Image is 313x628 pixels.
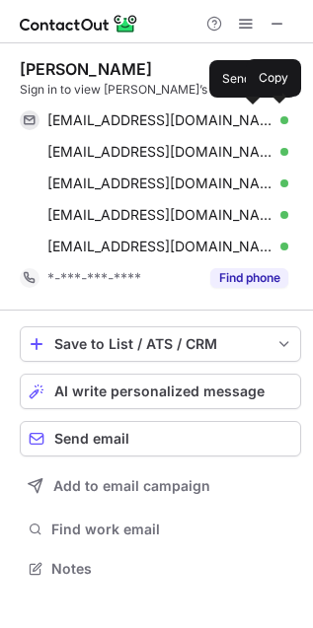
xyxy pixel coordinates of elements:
[20,516,301,543] button: Find work email
[20,59,152,79] div: [PERSON_NAME]
[47,174,274,192] span: [EMAIL_ADDRESS][DOMAIN_NAME]
[47,143,274,161] span: [EMAIL_ADDRESS][DOMAIN_NAME]
[20,468,301,504] button: Add to email campaign
[20,421,301,456] button: Send email
[47,238,274,255] span: [EMAIL_ADDRESS][DOMAIN_NAME]
[47,206,274,224] span: [EMAIL_ADDRESS][DOMAIN_NAME]
[20,12,138,35] img: ContactOut v5.3.10
[20,374,301,409] button: AI write personalized message
[210,268,288,288] button: Reveal Button
[47,111,274,129] span: [EMAIL_ADDRESS][DOMAIN_NAME]
[54,384,265,399] span: AI write personalized message
[53,478,210,494] span: Add to email campaign
[54,431,129,447] span: Send email
[20,326,301,362] button: save-profile-one-click
[51,560,293,578] span: Notes
[20,555,301,583] button: Notes
[54,336,267,352] div: Save to List / ATS / CRM
[51,521,293,538] span: Find work email
[20,81,301,99] div: Sign in to view [PERSON_NAME]’s full profile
